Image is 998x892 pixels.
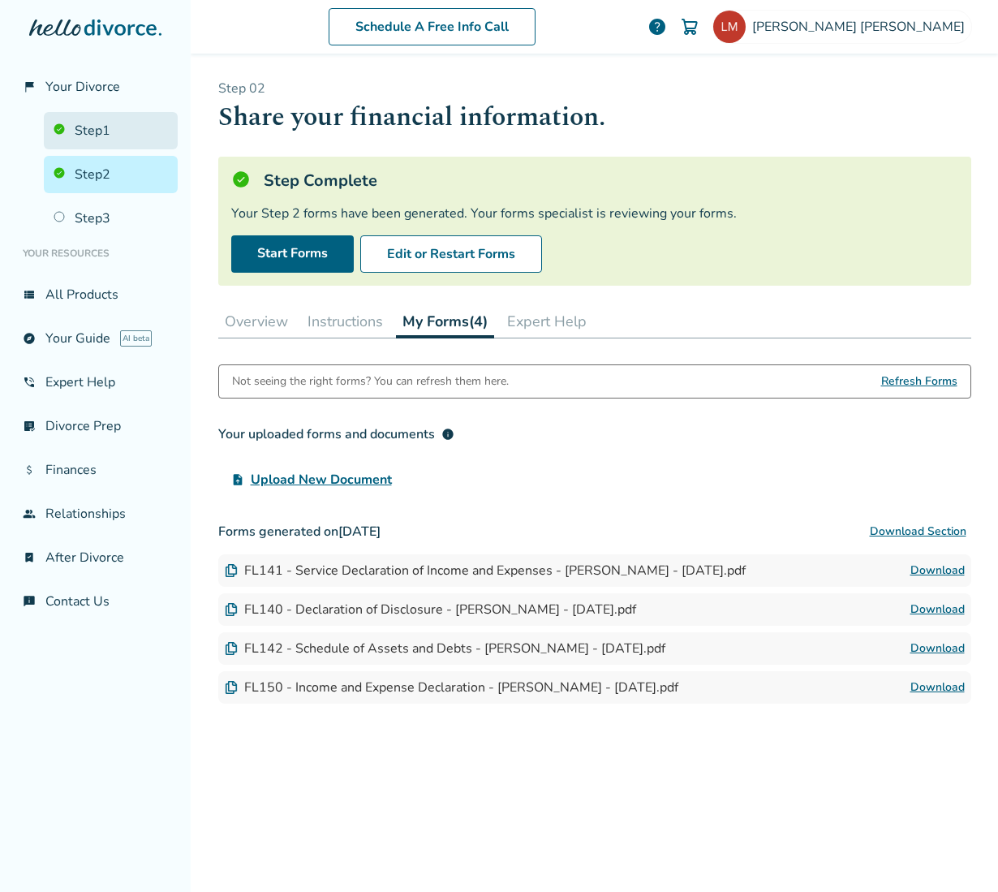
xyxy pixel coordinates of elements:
[44,156,178,193] a: Step2
[225,640,665,657] div: FL142 - Schedule of Assets and Debts - [PERSON_NAME] - [DATE].pdf
[13,495,178,532] a: groupRelationships
[23,420,36,433] span: list_alt_check
[225,679,678,696] div: FL150 - Income and Expense Declaration - [PERSON_NAME] - [DATE].pdf
[218,305,295,338] button: Overview
[917,814,998,892] iframe: Chat Widget
[13,320,178,357] a: exploreYour GuideAI beta
[647,17,667,37] a: help
[218,97,971,137] h1: Share your financial information.
[23,332,36,345] span: explore
[45,78,120,96] span: Your Divorce
[232,365,509,398] div: Not seeing the right forms? You can refresh them here.
[23,463,36,476] span: attach_money
[225,562,746,580] div: FL141 - Service Declaration of Income and Expenses - [PERSON_NAME] - [DATE].pdf
[13,276,178,313] a: view_listAll Products
[13,583,178,620] a: chat_infoContact Us
[225,681,238,694] img: Document
[13,68,178,106] a: flag_2Your Divorce
[360,235,542,273] button: Edit or Restart Forms
[23,595,36,608] span: chat_info
[264,170,377,192] h5: Step Complete
[441,428,454,441] span: info
[680,17,699,37] img: Cart
[13,237,178,269] li: Your Resources
[23,80,36,93] span: flag_2
[44,112,178,149] a: Step1
[218,515,971,548] h3: Forms generated on [DATE]
[752,18,971,36] span: [PERSON_NAME] [PERSON_NAME]
[251,470,392,489] span: Upload New Document
[225,564,238,577] img: Document
[225,601,636,618] div: FL140 - Declaration of Disclosure - [PERSON_NAME] - [DATE].pdf
[231,205,958,222] div: Your Step 2 forms have been generated. Your forms specialist is reviewing your forms.
[910,561,965,580] a: Download
[23,551,36,564] span: bookmark_check
[231,473,244,486] span: upload_file
[225,642,238,655] img: Document
[301,305,389,338] button: Instructions
[13,364,178,401] a: phone_in_talkExpert Help
[23,507,36,520] span: group
[910,639,965,658] a: Download
[231,235,354,273] a: Start Forms
[713,11,746,43] img: lisamozden@gmail.com
[501,305,593,338] button: Expert Help
[329,8,536,45] a: Schedule A Free Info Call
[396,305,494,338] button: My Forms(4)
[13,539,178,576] a: bookmark_checkAfter Divorce
[13,451,178,489] a: attach_moneyFinances
[225,603,238,616] img: Document
[23,288,36,301] span: view_list
[13,407,178,445] a: list_alt_checkDivorce Prep
[881,365,957,398] span: Refresh Forms
[218,424,454,444] div: Your uploaded forms and documents
[218,80,971,97] p: Step 0 2
[23,376,36,389] span: phone_in_talk
[120,330,152,347] span: AI beta
[44,200,178,237] a: Step3
[910,600,965,619] a: Download
[865,515,971,548] button: Download Section
[910,678,965,697] a: Download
